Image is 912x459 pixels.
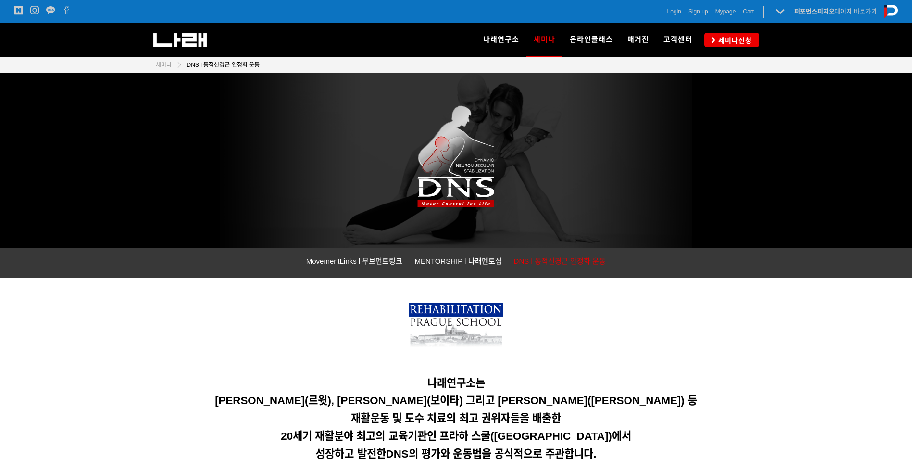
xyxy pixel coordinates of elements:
a: 세미나신청 [704,33,759,47]
a: MENTORSHIP l 나래멘토십 [414,255,501,270]
a: 나래연구소 [476,23,526,57]
a: 세미나 [526,23,562,57]
span: 나래연구소는 [427,377,485,389]
a: MovementLinks l 무브먼트링크 [306,255,403,270]
span: 나래연구소 [483,35,519,44]
a: 온라인클래스 [562,23,620,57]
span: MENTORSHIP l 나래멘토십 [414,257,501,265]
span: MovementLinks l 무브먼트링크 [306,257,403,265]
span: 온라인클래스 [570,35,613,44]
a: DNS l 동적신경근 안정화 운동 [182,60,260,70]
a: 매거진 [620,23,656,57]
span: DNS l 동적신경근 안정화 운동 [187,62,260,68]
span: 매거진 [627,35,649,44]
img: 7bd3899b73cc6.png [409,303,503,352]
a: Login [667,7,681,16]
strong: 퍼포먼스피지오 [794,8,835,15]
a: DNS l 동적신경근 안정화 운동 [514,255,606,270]
span: 고객센터 [663,35,692,44]
a: 퍼포먼스피지오페이지 바로가기 [794,8,877,15]
span: 세미나 [156,62,172,68]
a: Sign up [688,7,708,16]
span: DNS l 동적신경근 안정화 운동 [514,257,606,265]
span: 20세기 재활분야 최고의 교육기관인 프라하 스쿨([GEOGRAPHIC_DATA])에서 [281,430,631,442]
span: 세미나신청 [715,36,752,45]
a: 세미나 [156,60,172,70]
span: 재활운동 및 도수 치료의 최고 권위자들을 배출한 [351,412,561,424]
a: Mypage [715,7,736,16]
span: [PERSON_NAME](르윗), [PERSON_NAME](보이타) 그리고 [PERSON_NAME]([PERSON_NAME]) 등 [215,395,697,407]
a: 고객센터 [656,23,700,57]
span: 세미나 [534,32,555,47]
a: Cart [743,7,754,16]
